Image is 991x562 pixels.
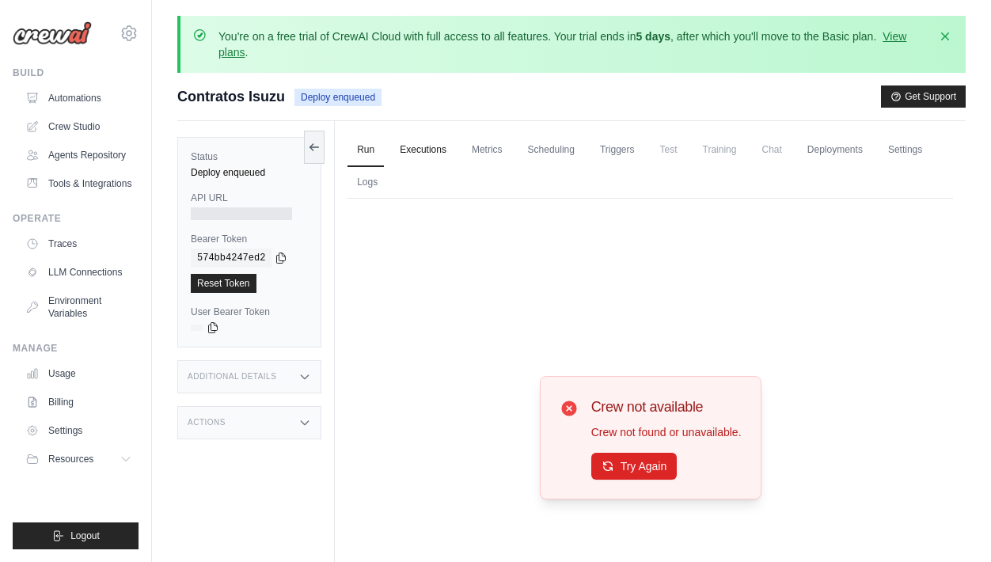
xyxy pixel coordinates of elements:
a: Executions [390,134,456,167]
h3: Crew not available [591,396,742,418]
a: Crew Studio [19,114,139,139]
a: Triggers [590,134,644,167]
button: Get Support [881,85,966,108]
div: Build [13,66,139,79]
span: Logout [70,530,100,542]
label: Status [191,150,308,163]
a: Logs [347,166,387,199]
span: Deploy enqueued [294,89,382,106]
h3: Actions [188,418,226,427]
a: Run [347,134,384,167]
img: Logo [13,21,92,45]
label: User Bearer Token [191,306,308,318]
a: Billing [19,389,139,415]
a: Automations [19,85,139,111]
a: Reset Token [191,274,256,293]
span: Test [651,134,687,165]
div: Operate [13,212,139,225]
a: Usage [19,361,139,386]
strong: 5 days [636,30,670,43]
a: LLM Connections [19,260,139,285]
button: Logout [13,522,139,549]
span: Training is not available until the deployment is complete [693,134,746,165]
a: Settings [19,418,139,443]
button: Try Again [591,453,678,480]
p: Crew not found or unavailable. [591,424,742,440]
label: Bearer Token [191,233,308,245]
span: Chat is not available until the deployment is complete [752,134,791,165]
button: Resources [19,446,139,472]
a: Traces [19,231,139,256]
h3: Additional Details [188,372,276,382]
div: Deploy enqueued [191,166,308,179]
span: Resources [48,453,93,465]
span: Contratos Isuzu [177,85,285,108]
a: Scheduling [518,134,584,167]
a: Metrics [462,134,512,167]
label: API URL [191,192,308,204]
a: Agents Repository [19,142,139,168]
a: Environment Variables [19,288,139,326]
a: Deployments [798,134,872,167]
code: 574bb4247ed2 [191,249,271,268]
a: Settings [879,134,932,167]
p: You're on a free trial of CrewAI Cloud with full access to all features. Your trial ends in , aft... [218,28,928,60]
div: Manage [13,342,139,355]
a: Tools & Integrations [19,171,139,196]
